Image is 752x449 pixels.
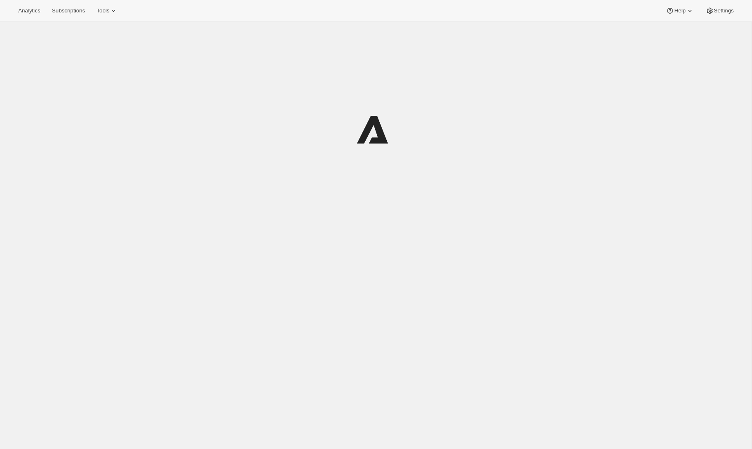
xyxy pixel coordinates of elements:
button: Subscriptions [47,5,90,17]
button: Tools [92,5,123,17]
span: Subscriptions [52,7,85,14]
span: Help [674,7,685,14]
button: Settings [701,5,739,17]
button: Help [661,5,699,17]
button: Analytics [13,5,45,17]
span: Tools [96,7,109,14]
span: Analytics [18,7,40,14]
span: Settings [714,7,734,14]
